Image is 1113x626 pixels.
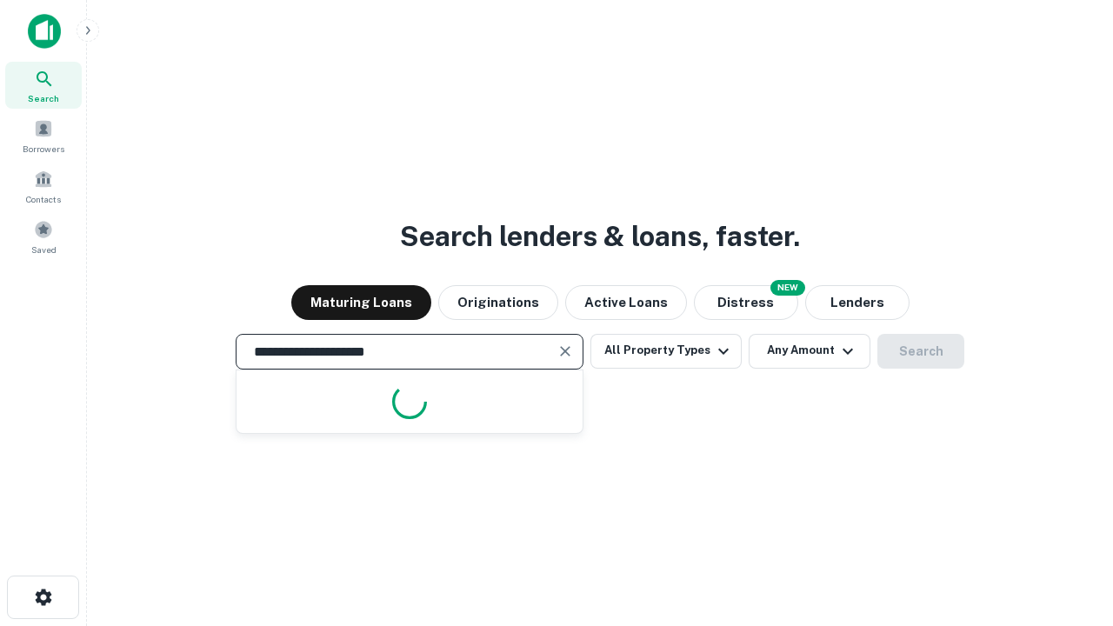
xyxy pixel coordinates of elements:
h3: Search lenders & loans, faster. [400,216,800,257]
button: Any Amount [749,334,870,369]
a: Saved [5,213,82,260]
button: Search distressed loans with lien and other non-mortgage details. [694,285,798,320]
div: NEW [770,280,805,296]
button: Active Loans [565,285,687,320]
span: Search [28,91,59,105]
button: Clear [553,339,577,363]
a: Contacts [5,163,82,210]
img: capitalize-icon.png [28,14,61,49]
a: Search [5,62,82,109]
span: Saved [31,243,57,256]
button: Lenders [805,285,910,320]
iframe: Chat Widget [1026,487,1113,570]
a: Borrowers [5,112,82,159]
button: All Property Types [590,334,742,369]
button: Originations [438,285,558,320]
button: Maturing Loans [291,285,431,320]
span: Borrowers [23,142,64,156]
span: Contacts [26,192,61,206]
